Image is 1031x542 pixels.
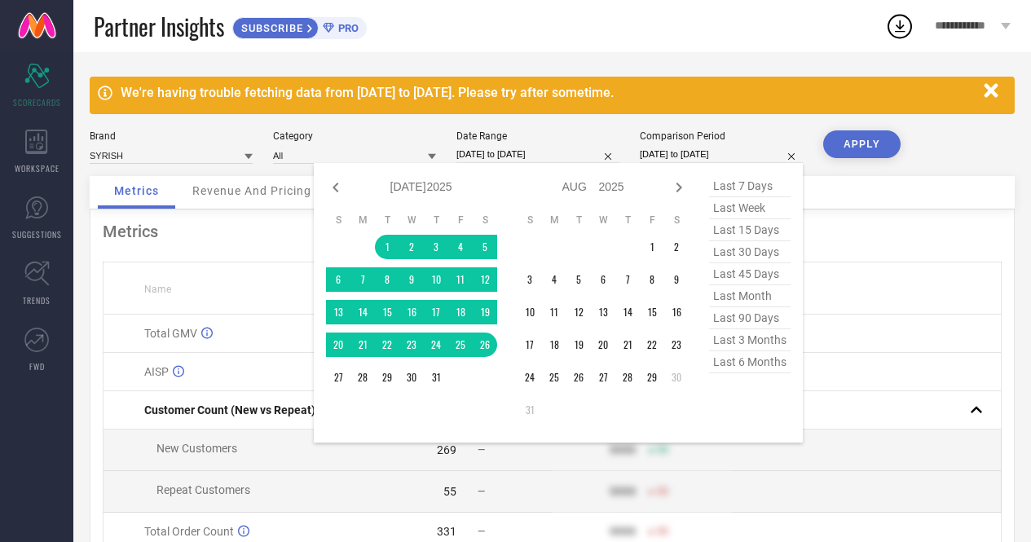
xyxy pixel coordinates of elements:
td: Fri Aug 15 2025 [640,300,664,324]
th: Monday [542,214,566,227]
td: Sat Jul 12 2025 [473,267,497,292]
span: Metrics [114,184,159,197]
td: Tue Aug 05 2025 [566,267,591,292]
span: last 15 days [709,219,791,241]
a: SUBSCRIBEPRO [232,13,367,39]
input: Select comparison period [640,146,803,163]
td: Fri Jul 11 2025 [448,267,473,292]
td: Fri Aug 08 2025 [640,267,664,292]
div: Open download list [885,11,914,41]
td: Fri Jul 04 2025 [448,235,473,259]
span: Customer Count (New vs Repeat) [144,403,315,416]
th: Thursday [424,214,448,227]
div: 9999 [610,525,636,538]
td: Tue Aug 19 2025 [566,333,591,357]
td: Thu Aug 07 2025 [615,267,640,292]
td: Sun Aug 31 2025 [518,398,542,422]
span: AISP [144,365,169,378]
th: Friday [448,214,473,227]
th: Friday [640,214,664,227]
span: New Customers [156,442,237,455]
div: Category [273,130,436,142]
span: Repeat Customers [156,483,250,496]
th: Saturday [473,214,497,227]
td: Tue Jul 29 2025 [375,365,399,390]
span: last month [709,285,791,307]
td: Sun Jul 27 2025 [326,365,350,390]
td: Sun Jul 06 2025 [326,267,350,292]
td: Wed Jul 30 2025 [399,365,424,390]
span: PRO [334,22,359,34]
span: SCORECARDS [13,96,61,108]
div: 269 [437,443,456,456]
span: last week [709,197,791,219]
div: Next month [669,178,689,197]
td: Thu Jul 24 2025 [424,333,448,357]
div: 55 [443,485,456,498]
td: Sun Jul 20 2025 [326,333,350,357]
span: — [478,444,485,456]
td: Mon Jul 28 2025 [350,365,375,390]
span: FWD [29,360,45,372]
td: Wed Jul 09 2025 [399,267,424,292]
td: Sun Jul 13 2025 [326,300,350,324]
td: Thu Jul 03 2025 [424,235,448,259]
div: Metrics [103,222,1002,241]
span: Revenue And Pricing [192,184,311,197]
td: Tue Aug 26 2025 [566,365,591,390]
div: Brand [90,130,253,142]
th: Monday [350,214,375,227]
div: We're having trouble fetching data from [DATE] to [DATE]. Please try after sometime. [121,85,976,100]
td: Mon Aug 11 2025 [542,300,566,324]
td: Tue Jul 01 2025 [375,235,399,259]
td: Mon Jul 14 2025 [350,300,375,324]
td: Wed Aug 27 2025 [591,365,615,390]
th: Wednesday [399,214,424,227]
td: Tue Jul 08 2025 [375,267,399,292]
td: Wed Aug 13 2025 [591,300,615,324]
th: Thursday [615,214,640,227]
td: Thu Aug 28 2025 [615,365,640,390]
th: Wednesday [591,214,615,227]
td: Mon Aug 18 2025 [542,333,566,357]
td: Thu Aug 21 2025 [615,333,640,357]
span: Total GMV [144,327,197,340]
td: Wed Jul 02 2025 [399,235,424,259]
td: Thu Jul 17 2025 [424,300,448,324]
td: Fri Aug 29 2025 [640,365,664,390]
td: Sat Jul 26 2025 [473,333,497,357]
div: Previous month [326,178,346,197]
td: Sun Aug 17 2025 [518,333,542,357]
td: Mon Jul 21 2025 [350,333,375,357]
td: Sun Aug 03 2025 [518,267,542,292]
div: 331 [437,525,456,538]
td: Sat Jul 19 2025 [473,300,497,324]
div: 9999 [610,485,636,498]
span: last 6 months [709,351,791,373]
span: — [478,526,485,537]
td: Fri Jul 18 2025 [448,300,473,324]
span: SUGGESTIONS [12,228,62,240]
span: 50 [657,486,668,497]
td: Mon Jul 07 2025 [350,267,375,292]
td: Fri Aug 22 2025 [640,333,664,357]
div: Date Range [456,130,619,142]
td: Sat Jul 05 2025 [473,235,497,259]
td: Fri Aug 01 2025 [640,235,664,259]
span: last 7 days [709,175,791,197]
td: Sun Aug 10 2025 [518,300,542,324]
span: Partner Insights [94,10,224,43]
td: Sat Aug 23 2025 [664,333,689,357]
td: Wed Aug 20 2025 [591,333,615,357]
td: Sat Aug 02 2025 [664,235,689,259]
td: Mon Aug 25 2025 [542,365,566,390]
td: Thu Jul 10 2025 [424,267,448,292]
th: Sunday [326,214,350,227]
td: Tue Jul 22 2025 [375,333,399,357]
th: Sunday [518,214,542,227]
th: Tuesday [375,214,399,227]
td: Fri Jul 25 2025 [448,333,473,357]
td: Sat Aug 16 2025 [664,300,689,324]
th: Saturday [664,214,689,227]
td: Wed Jul 16 2025 [399,300,424,324]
